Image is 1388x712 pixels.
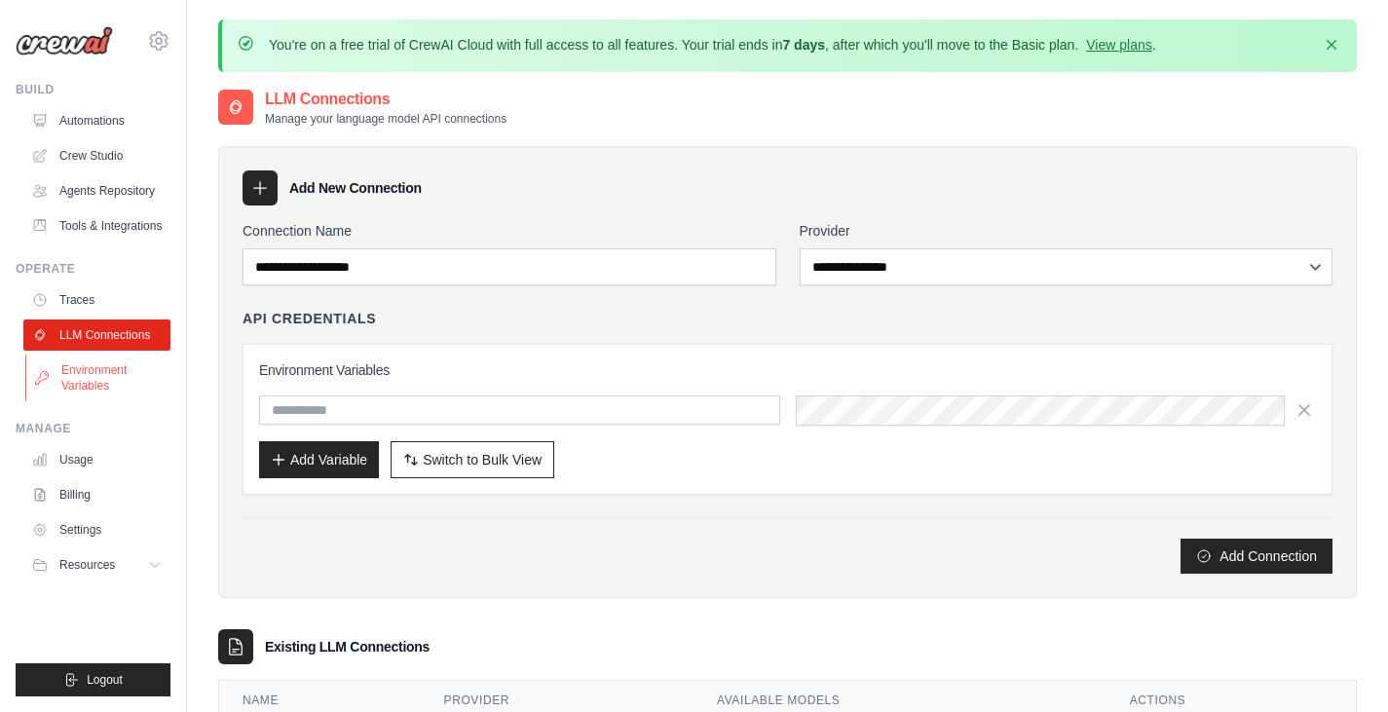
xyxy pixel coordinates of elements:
span: Logout [87,672,123,688]
p: You're on a free trial of CrewAI Cloud with full access to all features. Your trial ends in , aft... [269,35,1156,55]
a: Usage [23,444,170,475]
span: Switch to Bulk View [423,450,542,469]
div: Operate [16,261,170,277]
h3: Environment Variables [259,360,1316,380]
a: Environment Variables [25,355,172,401]
h3: Add New Connection [289,178,422,198]
img: Logo [16,26,113,56]
strong: 7 days [782,37,825,53]
a: Automations [23,105,170,136]
div: Build [16,82,170,97]
p: Manage your language model API connections [265,111,506,127]
h4: API Credentials [243,309,376,328]
a: LLM Connections [23,319,170,351]
a: Agents Repository [23,175,170,206]
a: Tools & Integrations [23,210,170,242]
h2: LLM Connections [265,88,506,111]
div: Manage [16,421,170,436]
a: Settings [23,514,170,545]
button: Logout [16,663,170,696]
a: Traces [23,284,170,316]
h3: Existing LLM Connections [265,637,430,656]
a: Crew Studio [23,140,170,171]
button: Switch to Bulk View [391,441,554,478]
label: Connection Name [243,221,776,241]
button: Add Connection [1181,539,1332,574]
button: Resources [23,549,170,581]
a: Billing [23,479,170,510]
a: View plans [1086,37,1151,53]
button: Add Variable [259,441,379,478]
span: Resources [59,557,115,573]
label: Provider [800,221,1333,241]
